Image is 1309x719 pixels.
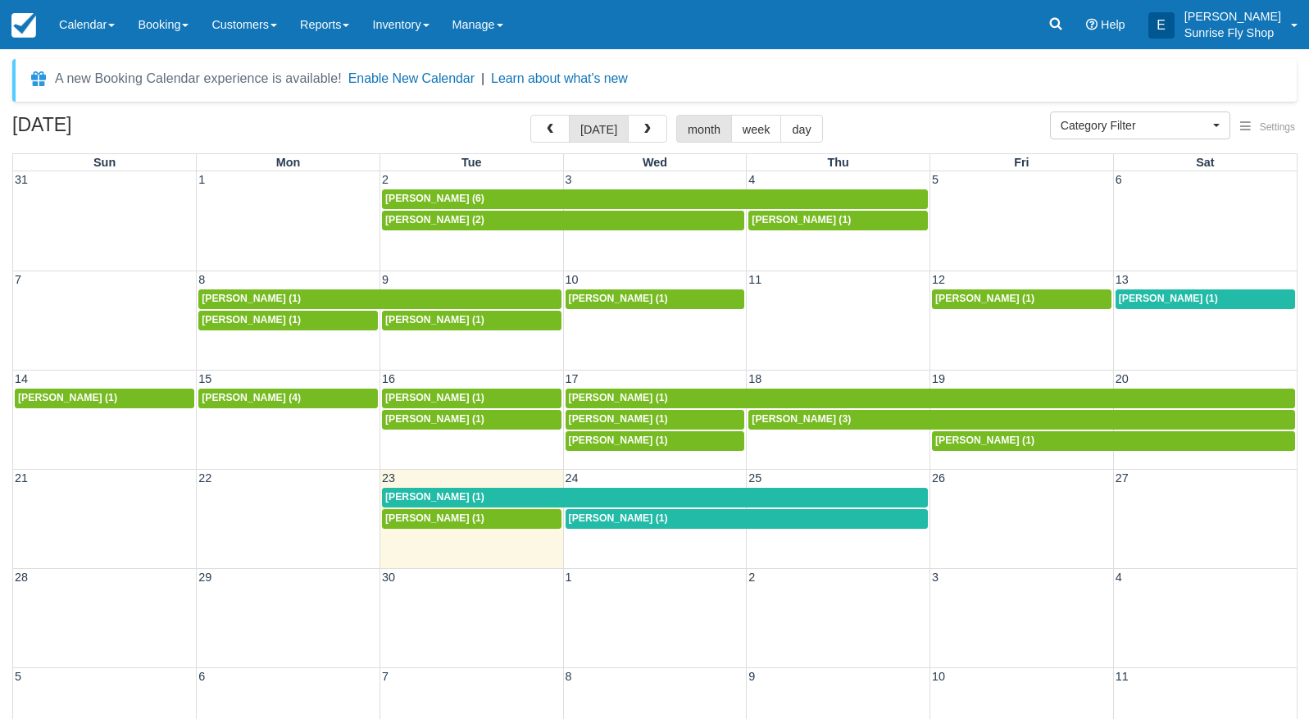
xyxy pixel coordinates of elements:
[202,392,301,403] span: [PERSON_NAME] (4)
[382,488,928,507] a: [PERSON_NAME] (1)
[197,273,207,286] span: 8
[569,413,668,425] span: [PERSON_NAME] (1)
[55,69,342,89] div: A new Booking Calendar experience is available!
[382,311,561,330] a: [PERSON_NAME] (1)
[13,372,30,385] span: 14
[348,71,475,87] button: Enable New Calendar
[1196,156,1214,169] span: Sat
[752,413,851,425] span: [PERSON_NAME] (3)
[1184,25,1281,41] p: Sunrise Fly Shop
[380,670,390,683] span: 7
[747,471,763,485] span: 25
[380,173,390,186] span: 2
[748,211,928,230] a: [PERSON_NAME] (1)
[197,571,213,584] span: 29
[747,173,757,186] span: 4
[564,670,574,683] span: 8
[13,273,23,286] span: 7
[569,115,629,143] button: [DATE]
[930,372,947,385] span: 19
[491,71,628,85] a: Learn about what's new
[569,293,668,304] span: [PERSON_NAME] (1)
[18,392,117,403] span: [PERSON_NAME] (1)
[385,413,484,425] span: [PERSON_NAME] (1)
[569,392,668,403] span: [PERSON_NAME] (1)
[569,435,668,446] span: [PERSON_NAME] (1)
[385,193,484,204] span: [PERSON_NAME] (6)
[935,293,1034,304] span: [PERSON_NAME] (1)
[930,571,940,584] span: 3
[935,435,1034,446] span: [PERSON_NAME] (1)
[564,571,574,584] span: 1
[1184,8,1281,25] p: [PERSON_NAME]
[197,173,207,186] span: 1
[13,471,30,485] span: 21
[564,173,574,186] span: 3
[380,571,397,584] span: 30
[643,156,667,169] span: Wed
[1014,156,1029,169] span: Fri
[380,471,397,485] span: 23
[1230,116,1305,139] button: Settings
[93,156,116,169] span: Sun
[12,115,220,145] h2: [DATE]
[197,670,207,683] span: 6
[932,431,1295,451] a: [PERSON_NAME] (1)
[382,389,561,408] a: [PERSON_NAME] (1)
[1114,471,1130,485] span: 27
[198,311,378,330] a: [PERSON_NAME] (1)
[930,173,940,186] span: 5
[566,410,745,430] a: [PERSON_NAME] (1)
[382,189,928,209] a: [PERSON_NAME] (6)
[731,115,782,143] button: week
[385,392,484,403] span: [PERSON_NAME] (1)
[747,372,763,385] span: 18
[1114,273,1130,286] span: 13
[930,273,947,286] span: 12
[382,211,744,230] a: [PERSON_NAME] (2)
[1119,293,1218,304] span: [PERSON_NAME] (1)
[747,670,757,683] span: 9
[13,571,30,584] span: 28
[382,509,561,529] a: [PERSON_NAME] (1)
[198,389,378,408] a: [PERSON_NAME] (4)
[380,273,390,286] span: 9
[1050,111,1230,139] button: Category Filter
[1114,372,1130,385] span: 20
[566,389,1295,408] a: [PERSON_NAME] (1)
[385,314,484,325] span: [PERSON_NAME] (1)
[1148,12,1175,39] div: E
[461,156,482,169] span: Tue
[566,509,928,529] a: [PERSON_NAME] (1)
[1061,117,1209,134] span: Category Filter
[198,289,561,309] a: [PERSON_NAME] (1)
[202,314,301,325] span: [PERSON_NAME] (1)
[385,512,484,524] span: [PERSON_NAME] (1)
[827,156,848,169] span: Thu
[1116,289,1295,309] a: [PERSON_NAME] (1)
[276,156,301,169] span: Mon
[564,273,580,286] span: 10
[385,491,484,503] span: [PERSON_NAME] (1)
[13,173,30,186] span: 31
[564,471,580,485] span: 24
[1101,18,1125,31] span: Help
[564,372,580,385] span: 17
[752,214,851,225] span: [PERSON_NAME] (1)
[13,670,23,683] span: 5
[780,115,822,143] button: day
[569,512,668,524] span: [PERSON_NAME] (1)
[1260,121,1295,133] span: Settings
[566,431,745,451] a: [PERSON_NAME] (1)
[481,71,484,85] span: |
[197,471,213,485] span: 22
[197,372,213,385] span: 15
[930,471,947,485] span: 26
[385,214,484,225] span: [PERSON_NAME] (2)
[202,293,301,304] span: [PERSON_NAME] (1)
[748,410,1295,430] a: [PERSON_NAME] (3)
[380,372,397,385] span: 16
[1114,670,1130,683] span: 11
[11,13,36,38] img: checkfront-main-nav-mini-logo.png
[747,571,757,584] span: 2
